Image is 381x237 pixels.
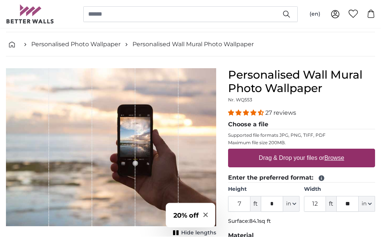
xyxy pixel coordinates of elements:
[362,200,366,208] span: in
[286,200,291,208] span: in
[228,140,375,146] p: Maximum file size 200MB.
[228,120,375,130] legend: Choose a file
[324,155,344,161] u: Browse
[6,32,375,57] nav: breadcrumbs
[249,218,271,225] span: 84.1sq ft
[181,230,216,237] span: Hide lengths
[31,40,121,49] a: Personalised Photo Wallpaper
[228,110,265,117] span: 4.41 stars
[304,186,375,193] label: Width
[228,174,375,183] legend: Enter the preferred format:
[304,7,326,21] button: (en)
[228,218,375,225] p: Surface:
[228,69,375,95] h1: Personalised Wall Mural Photo Wallpaper
[250,196,261,212] span: ft
[228,186,299,193] label: Height
[359,196,375,212] button: in
[228,97,252,103] span: Nr. WQ553
[228,133,375,139] p: Supported file formats JPG, PNG, TIFF, PDF
[265,110,296,117] span: 27 reviews
[132,40,254,49] a: Personalised Wall Mural Photo Wallpaper
[283,196,300,212] button: in
[256,151,347,166] label: Drag & Drop your files or
[6,4,54,23] img: Betterwalls
[326,196,336,212] span: ft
